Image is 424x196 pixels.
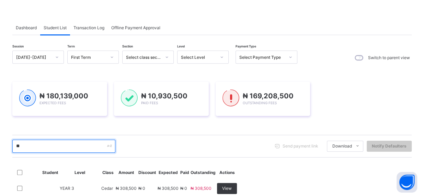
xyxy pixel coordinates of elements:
[73,25,104,30] span: Transaction Log
[222,89,239,107] img: outstanding-1.146d663e52f09953f639664a84e30106.svg
[158,186,179,191] span: ₦ 308,500
[236,44,256,48] span: Payment Type
[191,186,211,191] span: ₦ 308,500
[19,89,36,107] img: expected-1.03dd87d44185fb6c27cc9b2570c10499.svg
[217,165,237,180] th: Actions
[71,54,106,59] div: First Term
[222,186,232,191] span: View
[101,165,115,180] th: Class
[39,92,88,100] span: ₦ 180,139,000
[44,25,67,30] span: Student List
[121,89,138,107] img: paid-1.3eb1404cbcb1d3b736510a26bbfa3ccb.svg
[157,165,179,180] th: Expected
[138,165,157,180] th: Discount
[397,172,417,193] button: Open asap
[239,54,285,59] div: Select Payment Type
[368,55,410,60] label: Switch to parent view
[111,25,160,30] span: Offline Payment Approval
[283,143,318,149] span: Send payment link
[12,44,24,48] span: Session
[243,92,294,100] span: ₦ 169,208,500
[243,101,277,105] span: Outstanding Fees
[115,165,137,180] th: Amount
[42,165,59,180] th: Student
[16,25,37,30] span: Dashboard
[141,92,187,100] span: ₦ 10,930,500
[59,165,100,180] th: Level
[141,101,158,105] span: Paid Fees
[60,186,74,191] span: YEAR 3
[181,54,216,59] div: Select Level
[332,143,352,149] span: Download
[39,101,66,105] span: Expected Fees
[190,165,216,180] th: Outstanding
[138,186,145,191] span: ₦ 0
[180,165,190,180] th: Paid
[122,44,133,48] span: Section
[372,143,406,149] span: Notify Defaulters
[16,54,51,59] div: [DATE]-[DATE]
[177,44,185,48] span: Level
[126,54,161,59] div: Select class section
[180,186,187,191] span: ₦ 0
[116,186,137,191] span: ₦ 308,500
[101,186,113,191] span: Cedar
[67,44,75,48] span: Term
